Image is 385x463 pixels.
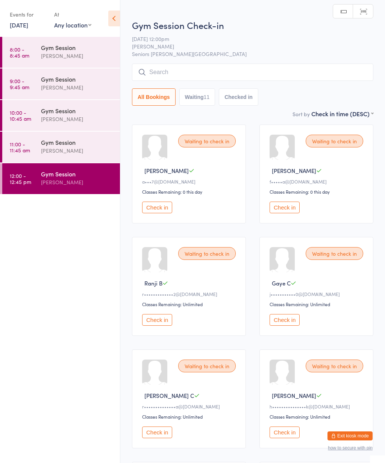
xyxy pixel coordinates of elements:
[270,188,365,195] div: Classes Remaining: 0 this day
[270,291,365,297] div: j•••••••••••0@[DOMAIN_NAME]
[10,173,31,185] time: 12:00 - 12:45 pm
[54,8,91,21] div: At
[204,94,210,100] div: 11
[41,170,114,178] div: Gym Session
[272,392,316,399] span: [PERSON_NAME]
[142,427,172,438] button: Check in
[270,178,365,185] div: f•••••a@[DOMAIN_NAME]
[10,8,47,21] div: Events for
[10,141,30,153] time: 11:00 - 11:45 am
[327,431,373,440] button: Exit kiosk mode
[132,43,362,50] span: [PERSON_NAME]
[41,106,114,115] div: Gym Session
[2,163,120,194] a: 12:00 -12:45 pmGym Session[PERSON_NAME]
[270,427,300,438] button: Check in
[10,78,29,90] time: 9:00 - 9:45 am
[142,413,238,420] div: Classes Remaining: Unlimited
[41,52,114,60] div: [PERSON_NAME]
[144,167,189,175] span: [PERSON_NAME]
[144,392,194,399] span: [PERSON_NAME] C
[41,83,114,92] div: [PERSON_NAME]
[41,146,114,155] div: [PERSON_NAME]
[219,88,258,106] button: Checked in
[41,43,114,52] div: Gym Session
[10,46,29,58] time: 8:00 - 8:45 am
[41,138,114,146] div: Gym Session
[132,50,373,58] span: Seniors [PERSON_NAME][GEOGRAPHIC_DATA]
[142,202,172,213] button: Check in
[272,167,316,175] span: [PERSON_NAME]
[2,68,120,99] a: 9:00 -9:45 amGym Session[PERSON_NAME]
[132,35,362,43] span: [DATE] 12:00pm
[142,291,238,297] div: r•••••••••••••2@[DOMAIN_NAME]
[179,88,215,106] button: Waiting11
[142,314,172,326] button: Check in
[142,301,238,307] div: Classes Remaining: Unlimited
[41,115,114,123] div: [PERSON_NAME]
[54,21,91,29] div: Any location
[2,100,120,131] a: 10:00 -10:45 amGym Session[PERSON_NAME]
[142,178,238,185] div: a•••7@[DOMAIN_NAME]
[311,109,373,118] div: Check in time (DESC)
[328,445,373,451] button: how to secure with pin
[10,21,28,29] a: [DATE]
[178,360,236,372] div: Waiting to check in
[270,403,365,410] div: h•••••••••••••••k@[DOMAIN_NAME]
[10,109,31,121] time: 10:00 - 10:45 am
[142,403,238,410] div: r••••••••••••••a@[DOMAIN_NAME]
[178,247,236,260] div: Waiting to check in
[270,301,365,307] div: Classes Remaining: Unlimited
[270,314,300,326] button: Check in
[2,37,120,68] a: 8:00 -8:45 amGym Session[PERSON_NAME]
[270,202,300,213] button: Check in
[272,279,291,287] span: Gaye C
[132,88,176,106] button: All Bookings
[270,413,365,420] div: Classes Remaining: Unlimited
[293,110,310,118] label: Sort by
[178,135,236,147] div: Waiting to check in
[142,188,238,195] div: Classes Remaining: 0 this day
[132,19,373,31] h2: Gym Session Check-in
[132,64,373,81] input: Search
[41,178,114,187] div: [PERSON_NAME]
[306,135,363,147] div: Waiting to check in
[306,247,363,260] div: Waiting to check in
[41,75,114,83] div: Gym Session
[144,279,162,287] span: Ranji B
[2,132,120,162] a: 11:00 -11:45 amGym Session[PERSON_NAME]
[306,360,363,372] div: Waiting to check in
